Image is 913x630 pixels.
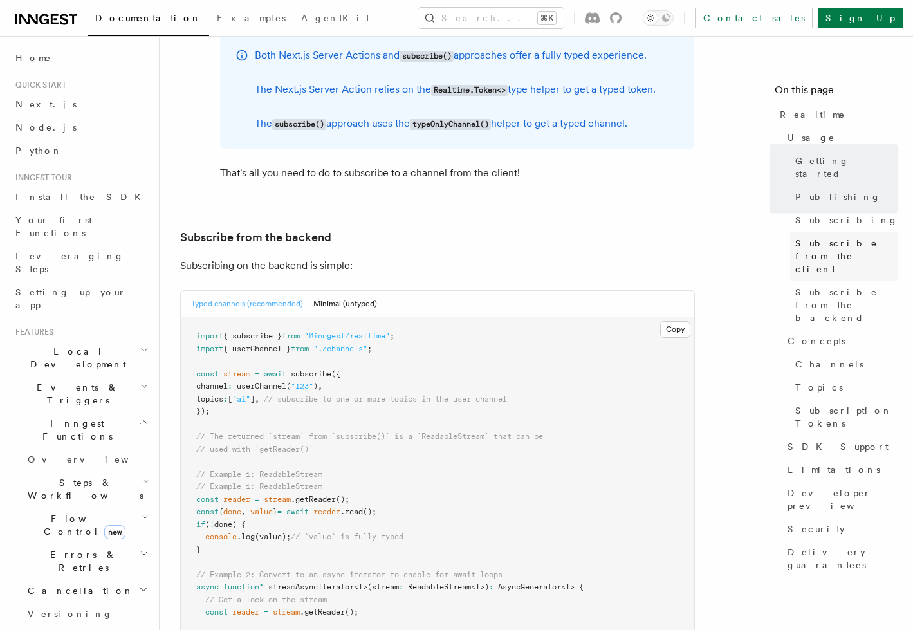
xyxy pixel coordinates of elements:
a: Subscribing [790,208,898,232]
button: Copy [660,321,690,338]
a: Setting up your app [10,281,151,317]
span: Your first Functions [15,215,92,238]
a: Your first Functions [10,208,151,245]
span: subscribe [291,369,331,378]
span: Publishing [795,190,881,203]
button: Cancellation [23,579,151,602]
span: Delivery guarantees [788,546,898,571]
span: await [286,507,309,516]
span: Local Development [10,345,140,371]
span: Subscribe from the client [795,237,898,275]
span: } [273,507,277,516]
span: "./channels" [313,344,367,353]
code: subscribe() [400,51,454,62]
span: : [489,582,493,591]
span: Limitations [788,463,880,476]
a: Concepts [782,329,898,353]
button: Minimal (untyped) [313,291,377,317]
span: console [205,532,237,541]
span: // Example 1: ReadableStream [196,482,322,491]
span: if [196,520,205,529]
span: Node.js [15,122,77,133]
span: Usage [788,131,835,144]
span: from [282,331,300,340]
span: new [104,525,125,539]
span: < [561,582,566,591]
span: ] [250,394,255,403]
span: AsyncGenerator [498,582,561,591]
a: Subscribe from the client [790,232,898,281]
span: const [205,607,228,616]
span: < [354,582,358,591]
span: // Get a lock on the stream [205,595,327,604]
a: Publishing [790,185,898,208]
span: Quick start [10,80,66,90]
p: That's all you need to do to subscribe to a channel from the client! [220,164,694,182]
span: stream [264,495,291,504]
span: T [566,582,570,591]
span: .log [237,532,255,541]
span: = [255,495,259,504]
span: : [223,394,228,403]
span: ) [313,382,318,391]
a: Leveraging Steps [10,245,151,281]
span: .getReader [291,495,336,504]
span: : [399,582,403,591]
span: Getting started [795,154,898,180]
a: Home [10,46,151,69]
kbd: ⌘K [538,12,556,24]
span: >) [480,582,489,591]
span: (); [345,607,358,616]
span: .getReader [300,607,345,616]
span: ; [367,344,372,353]
span: Flow Control [23,512,142,538]
span: reader [223,495,250,504]
span: Home [15,51,51,64]
span: Python [15,145,62,156]
a: Delivery guarantees [782,541,898,577]
span: [ [228,394,232,403]
a: SDK Support [782,435,898,458]
a: Subscribe from the backend [790,281,898,329]
button: Inngest Functions [10,412,151,448]
span: Versioning [28,609,113,619]
span: "123" [291,382,313,391]
span: (); [336,495,349,504]
span: Events & Triggers [10,381,140,407]
span: Topics [795,381,843,394]
a: Python [10,139,151,162]
button: Errors & Retries [23,543,151,579]
a: Channels [790,353,898,376]
span: // Example 1: ReadableStream [196,470,322,479]
a: Security [782,517,898,541]
span: Documentation [95,13,201,23]
span: ; [390,331,394,340]
a: Getting started [790,149,898,185]
a: Subscription Tokens [790,399,898,435]
span: done [223,507,241,516]
span: // subscribe to one or more topics in the user channel [264,394,507,403]
span: < [471,582,475,591]
span: (value); [255,532,291,541]
a: Node.js [10,116,151,139]
span: >(stream [363,582,399,591]
span: ( [205,520,210,529]
span: Next.js [15,99,77,109]
span: const [196,507,219,516]
span: await [264,369,286,378]
span: reader [232,607,259,616]
span: , [318,382,322,391]
span: done) { [214,520,246,529]
span: = [277,507,282,516]
span: topics [196,394,223,403]
span: Features [10,327,53,337]
span: Install the SDK [15,192,149,202]
a: Usage [782,126,898,149]
span: // used with `getReader()` [196,445,313,454]
span: userChannel [237,382,286,391]
span: // `value` is fully typed [291,532,403,541]
span: SDK Support [788,440,889,453]
a: Versioning [23,602,151,625]
span: Steps & Workflows [23,476,143,502]
span: AgentKit [301,13,369,23]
